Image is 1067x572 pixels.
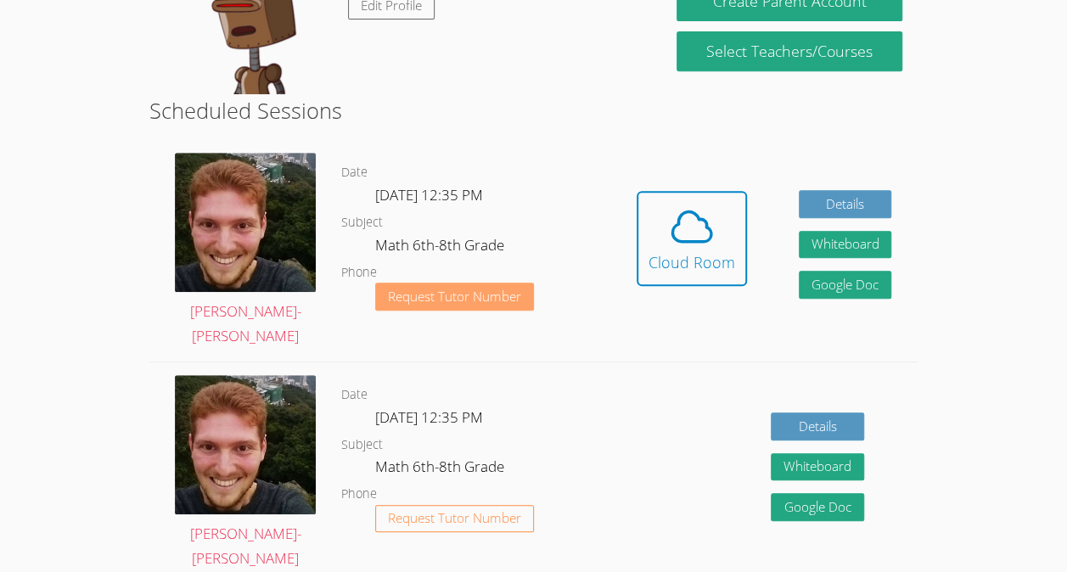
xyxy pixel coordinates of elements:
[149,94,918,126] h2: Scheduled Sessions
[375,407,483,427] span: [DATE] 12:35 PM
[799,271,892,299] a: Google Doc
[677,31,901,71] a: Select Teachers/Courses
[799,231,892,259] button: Whiteboard
[175,153,316,349] a: [PERSON_NAME]-[PERSON_NAME]
[771,412,864,440] a: Details
[637,191,747,286] button: Cloud Room
[175,375,316,514] img: avatar.png
[375,283,534,311] button: Request Tutor Number
[388,512,521,524] span: Request Tutor Number
[341,162,368,183] dt: Date
[771,453,864,481] button: Whiteboard
[649,250,735,274] div: Cloud Room
[341,262,377,283] dt: Phone
[771,493,864,521] a: Google Doc
[375,233,508,262] dd: Math 6th-8th Grade
[375,505,534,533] button: Request Tutor Number
[341,435,383,456] dt: Subject
[375,185,483,205] span: [DATE] 12:35 PM
[341,384,368,406] dt: Date
[388,290,521,303] span: Request Tutor Number
[341,484,377,505] dt: Phone
[341,212,383,233] dt: Subject
[175,375,316,571] a: [PERSON_NAME]-[PERSON_NAME]
[375,455,508,484] dd: Math 6th-8th Grade
[799,190,892,218] a: Details
[175,153,316,292] img: avatar.png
